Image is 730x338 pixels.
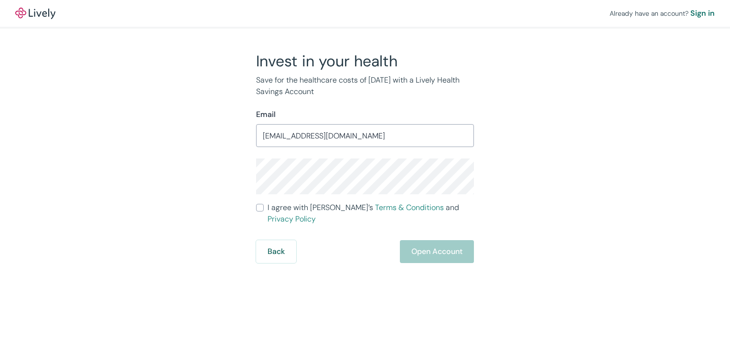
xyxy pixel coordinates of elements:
a: LivelyLively [15,8,55,19]
img: Lively [15,8,55,19]
p: Save for the healthcare costs of [DATE] with a Lively Health Savings Account [256,74,474,97]
label: Email [256,109,276,120]
a: Privacy Policy [268,214,316,224]
button: Back [256,240,296,263]
span: I agree with [PERSON_NAME]’s and [268,202,474,225]
a: Sign in [690,8,715,19]
h2: Invest in your health [256,52,474,71]
a: Terms & Conditions [375,202,444,212]
div: Already have an account? [610,8,715,19]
